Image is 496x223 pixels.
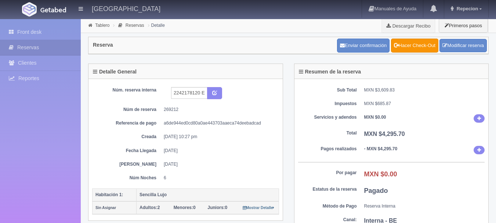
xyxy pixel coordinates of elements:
[439,18,488,33] button: Primeros pasos
[98,175,156,181] dt: Núm Noches
[95,23,109,28] a: Tablero
[364,187,388,194] b: Pagado
[98,134,156,140] dt: Creada
[382,18,435,33] a: Descargar Recibo
[140,205,160,210] span: 2
[439,39,487,53] a: Modificar reserva
[207,205,227,210] span: 0
[126,23,144,28] a: Reservas
[243,206,275,210] small: Mostrar Detalle
[95,206,116,210] small: Sin Asignar
[98,87,156,93] dt: Núm. reserva interna
[146,22,167,29] li: Detalle
[298,186,357,193] dt: Estatus de la reserva
[98,148,156,154] dt: Fecha Llegada
[298,87,357,93] dt: Sub Total
[164,120,274,126] dd: a6de944ed0cd80a0ae443703aaeca74deebadcad
[455,6,478,11] span: Repecion
[164,175,274,181] dd: 6
[95,192,123,197] b: Habitación 1:
[364,87,485,93] dd: MXN $3,609.83
[164,134,274,140] dd: [DATE] 10:27 pm
[174,205,193,210] strong: Menores:
[298,146,357,152] dt: Pagos realizados
[164,148,274,154] dd: [DATE]
[298,170,357,176] dt: Por pagar
[391,39,438,53] a: Hacer Check-Out
[164,161,274,168] dd: [DATE]
[364,146,398,151] b: - MXN $4,295.70
[364,101,485,107] dd: MXN $685.87
[243,205,275,210] a: Mostrar Detalle
[164,107,274,113] dd: 269212
[364,115,386,120] b: MXN $0.00
[137,188,279,201] th: Sencilla Lujo
[40,7,66,12] img: Getabed
[364,170,397,178] b: MXN $0.00
[337,39,390,53] button: Enviar confirmación
[93,69,137,75] h4: Detalle General
[298,130,357,136] dt: Total
[364,203,485,209] dd: Reserva Interna
[207,205,225,210] strong: Juniors:
[299,69,361,75] h4: Resumen de la reserva
[298,217,357,223] dt: Canal:
[298,203,357,209] dt: Método de Pago
[98,161,156,168] dt: [PERSON_NAME]
[92,4,160,13] h4: [GEOGRAPHIC_DATA]
[98,120,156,126] dt: Referencia de pago
[98,107,156,113] dt: Núm de reserva
[140,205,158,210] strong: Adultos:
[174,205,196,210] span: 0
[298,101,357,107] dt: Impuestos
[93,42,113,48] h4: Reserva
[364,131,405,137] b: MXN $4,295.70
[298,114,357,121] dt: Servicios y adendos
[22,2,37,17] img: Getabed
